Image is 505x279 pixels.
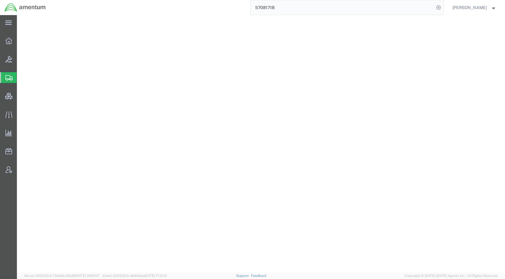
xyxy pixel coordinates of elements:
span: Client: 2025.20.0-e640dba [102,274,167,277]
span: [DATE] 09:51:07 [75,274,100,277]
span: Copyright © [DATE]-[DATE] Agistix Inc., All Rights Reserved [405,273,498,278]
button: [PERSON_NAME] [452,4,497,11]
input: Search for shipment number, reference number [251,0,434,15]
iframe: FS Legacy Container [17,15,505,273]
a: Feedback [251,274,266,277]
img: logo [4,3,46,12]
span: [DATE] 17:21:12 [144,274,167,277]
a: Support [236,274,251,277]
span: Server: 2025.20.0-734e5bc92d9 [24,274,100,277]
span: Kent Gilman [452,4,487,11]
